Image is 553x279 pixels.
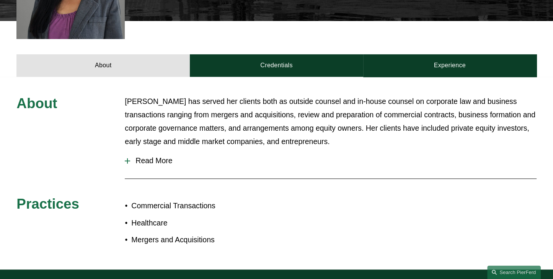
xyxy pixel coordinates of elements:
p: [PERSON_NAME] has served her clients both as outside counsel and in-house counsel on corporate la... [125,95,536,148]
span: Practices [16,196,79,212]
p: Healthcare [131,216,276,230]
p: Mergers and Acquisitions [131,233,276,247]
a: Search this site [487,266,541,279]
a: Experience [363,54,537,76]
span: Read More [130,156,536,165]
a: Credentials [190,54,363,76]
button: Read More [125,151,536,171]
span: About [16,96,57,111]
a: About [16,54,190,76]
p: Commercial Transactions [131,199,276,212]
